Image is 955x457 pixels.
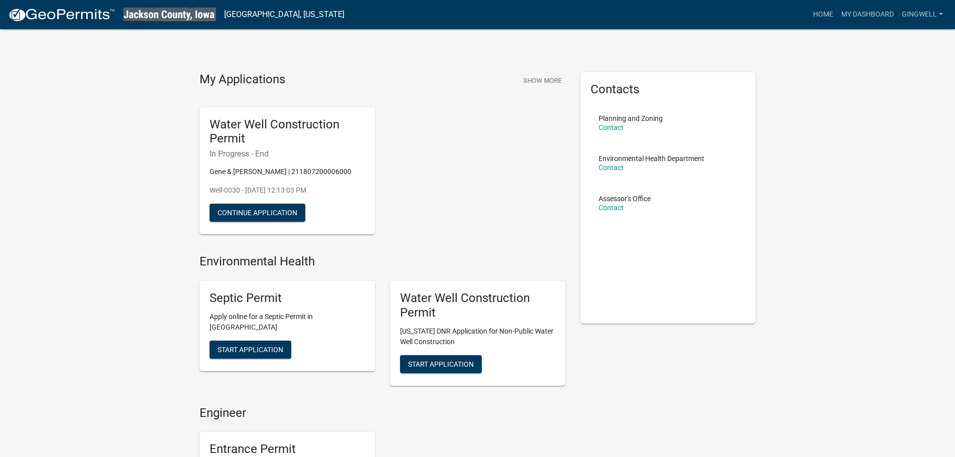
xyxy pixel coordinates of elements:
[210,341,291,359] button: Start Application
[809,5,837,24] a: Home
[210,117,365,146] h5: Water Well Construction Permit
[599,123,624,131] a: Contact
[200,406,565,420] h4: Engineer
[210,312,365,333] p: Apply online for a Septic Permit in [GEOGRAPHIC_DATA]
[210,167,365,177] p: Gene & [PERSON_NAME] | 211807200006000
[591,82,746,97] h5: Contacts
[210,149,365,159] h6: In Progress - End
[224,6,344,23] a: [GEOGRAPHIC_DATA], [US_STATE]
[599,204,624,212] a: Contact
[599,155,704,162] p: Environmental Health Department
[218,345,283,353] span: Start Application
[599,195,651,202] p: Assessor's Office
[599,164,624,172] a: Contact
[200,72,285,87] h4: My Applications
[400,355,482,373] button: Start Application
[210,204,305,222] button: Continue Application
[837,5,898,24] a: My Dashboard
[400,326,555,347] p: [US_STATE] DNR Application for Non-Public Water Well Construction
[123,8,216,21] img: Jackson County, Iowa
[210,442,365,456] h5: Entrance Permit
[599,115,663,122] p: Planning and Zoning
[400,291,555,320] h5: Water Well Construction Permit
[210,185,365,196] p: Well-0030 - [DATE] 12:13:03 PM
[898,5,947,24] a: gingwell
[200,254,565,269] h4: Environmental Health
[408,360,474,368] span: Start Application
[519,72,565,89] button: Show More
[210,291,365,306] h5: Septic Permit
